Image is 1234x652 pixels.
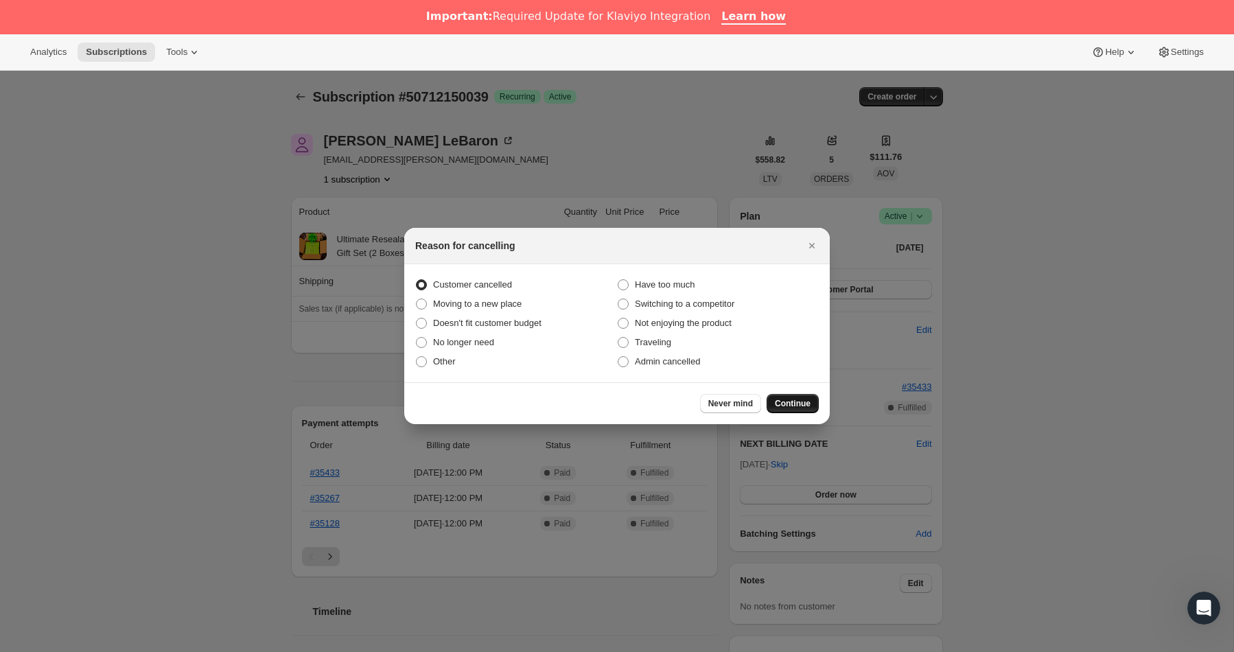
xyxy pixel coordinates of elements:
[426,10,710,23] div: Required Update for Klaviyo Integration
[1105,47,1124,58] span: Help
[433,279,512,290] span: Customer cancelled
[433,318,542,328] span: Doesn't fit customer budget
[433,299,522,309] span: Moving to a new place
[22,43,75,62] button: Analytics
[1149,43,1212,62] button: Settings
[635,279,695,290] span: Have too much
[30,47,67,58] span: Analytics
[775,398,811,409] span: Continue
[433,337,494,347] span: No longer need
[166,47,187,58] span: Tools
[1083,43,1145,62] button: Help
[700,394,761,413] button: Never mind
[433,356,456,366] span: Other
[415,239,515,253] h2: Reason for cancelling
[1171,47,1204,58] span: Settings
[158,43,209,62] button: Tools
[86,47,147,58] span: Subscriptions
[635,356,700,366] span: Admin cancelled
[635,318,732,328] span: Not enjoying the product
[635,337,671,347] span: Traveling
[426,10,493,23] b: Important:
[721,10,786,25] a: Learn how
[78,43,155,62] button: Subscriptions
[708,398,753,409] span: Never mind
[802,236,822,255] button: Close
[1187,592,1220,625] iframe: Intercom live chat
[767,394,819,413] button: Continue
[635,299,734,309] span: Switching to a competitor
